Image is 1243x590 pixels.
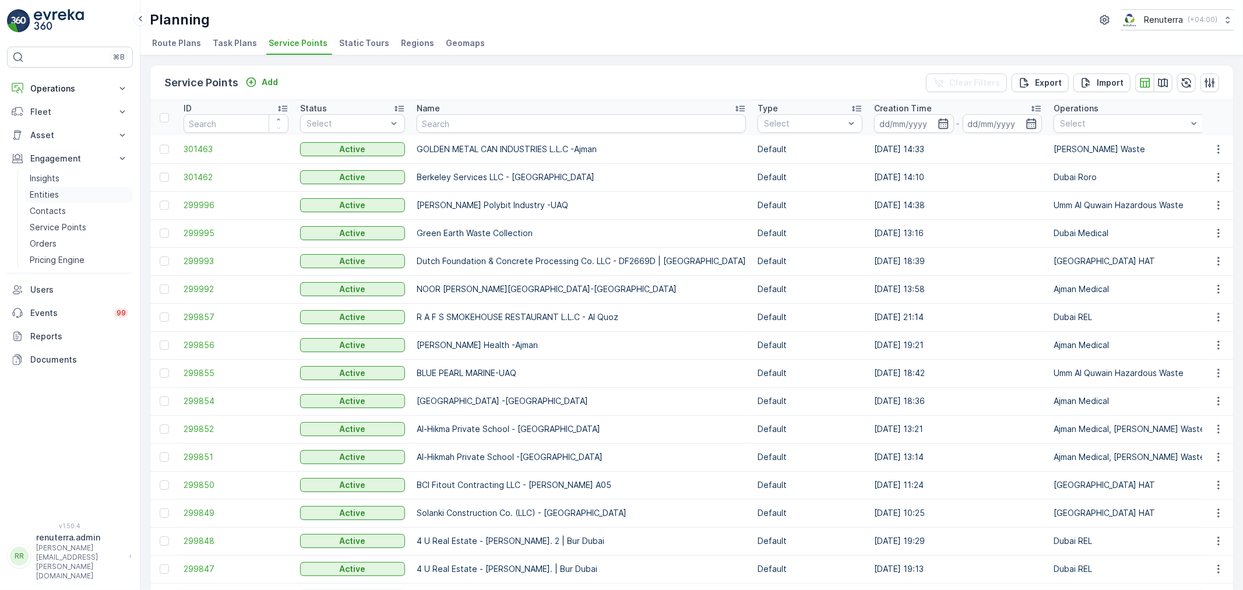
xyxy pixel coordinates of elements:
div: Toggle Row Selected [160,340,169,350]
div: Toggle Row Selected [160,368,169,378]
button: Active [300,534,405,548]
button: Active [300,394,405,408]
p: Umm Al Quwain Hazardous Waste [1054,199,1205,211]
a: Documents [7,348,133,371]
td: [DATE] 13:14 [868,443,1048,471]
button: Export [1012,73,1069,92]
p: [PERSON_NAME] Health -Ajman [417,339,746,351]
p: Clear Filters [949,77,1000,89]
a: 301463 [184,143,288,155]
span: 299851 [184,451,288,463]
p: Select [764,118,844,129]
button: Active [300,338,405,352]
p: Entities [30,189,59,201]
p: Fleet [30,106,110,118]
td: [DATE] 19:21 [868,331,1048,359]
p: ( +04:00 ) [1188,15,1217,24]
p: Operations [30,83,110,94]
div: Toggle Row Selected [160,424,169,434]
p: ⌘B [113,52,125,62]
p: Dubai REL [1054,535,1205,547]
p: 4 U Real Estate - [PERSON_NAME]. | Bur Dubai [417,563,746,575]
a: 301462 [184,171,288,183]
p: Creation Time [874,103,932,114]
p: Users [30,284,128,296]
p: Active [340,423,366,435]
a: 299854 [184,395,288,407]
div: Toggle Row Selected [160,564,169,574]
p: NOOR [PERSON_NAME][GEOGRAPHIC_DATA]-[GEOGRAPHIC_DATA] [417,283,746,295]
p: Events [30,307,107,319]
td: [DATE] 14:10 [868,163,1048,191]
p: BLUE PEARL MARINE-UAQ [417,367,746,379]
a: 299993 [184,255,288,267]
td: [DATE] 19:29 [868,527,1048,555]
input: Search [184,114,288,133]
button: Active [300,170,405,184]
div: Toggle Row Selected [160,312,169,322]
button: Active [300,142,405,156]
p: - [956,117,960,131]
button: Add [241,75,283,89]
div: Toggle Row Selected [160,396,169,406]
button: Active [300,254,405,268]
p: 99 [117,308,126,318]
td: [DATE] 10:25 [868,499,1048,527]
p: Active [340,227,366,239]
p: Ajman Medical [1054,339,1205,351]
p: GOLDEN METAL CAN INDUSTRIES L.L.C -Ajman [417,143,746,155]
p: Active [340,395,366,407]
p: Default [758,171,862,183]
a: 299855 [184,367,288,379]
button: Active [300,450,405,464]
a: Entities [25,187,133,203]
button: Active [300,282,405,296]
button: Engagement [7,147,133,170]
button: Active [300,478,405,492]
td: [DATE] 19:13 [868,555,1048,583]
p: Renuterra [1144,14,1183,26]
td: [DATE] 18:42 [868,359,1048,387]
td: [DATE] 13:16 [868,219,1048,247]
button: Operations [7,77,133,100]
p: Solanki Construction Co. (LLC) - [GEOGRAPHIC_DATA] [417,507,746,519]
p: Active [340,507,366,519]
button: Active [300,506,405,520]
p: Default [758,507,862,519]
p: Active [340,563,366,575]
p: Orders [30,238,57,250]
p: [PERSON_NAME][EMAIL_ADDRESS][PERSON_NAME][DOMAIN_NAME] [36,543,124,581]
p: Dubai Medical [1054,227,1205,239]
button: Active [300,422,405,436]
p: Default [758,311,862,323]
p: Ajman Medical, [PERSON_NAME] Waste [1054,423,1205,435]
p: [PERSON_NAME] Polybit Industry -UAQ [417,199,746,211]
p: Default [758,563,862,575]
span: 299856 [184,339,288,351]
a: 299996 [184,199,288,211]
td: [DATE] 18:39 [868,247,1048,275]
p: Select [307,118,387,129]
button: Fleet [7,100,133,124]
p: Active [340,199,366,211]
a: Service Points [25,219,133,236]
p: Active [340,171,366,183]
p: Operations [1054,103,1098,114]
span: Route Plans [152,37,201,49]
span: Regions [401,37,434,49]
p: Default [758,367,862,379]
a: 299847 [184,563,288,575]
button: Clear Filters [926,73,1007,92]
p: Active [340,479,366,491]
div: Toggle Row Selected [160,257,169,266]
p: Default [758,479,862,491]
td: [DATE] 14:33 [868,135,1048,163]
a: 299852 [184,423,288,435]
p: Dubai REL [1054,311,1205,323]
p: BCI Fitout Contracting LLC - [PERSON_NAME] A05 [417,479,746,491]
a: Events99 [7,301,133,325]
a: Orders [25,236,133,252]
td: [DATE] 13:58 [868,275,1048,303]
p: Default [758,143,862,155]
button: Active [300,198,405,212]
